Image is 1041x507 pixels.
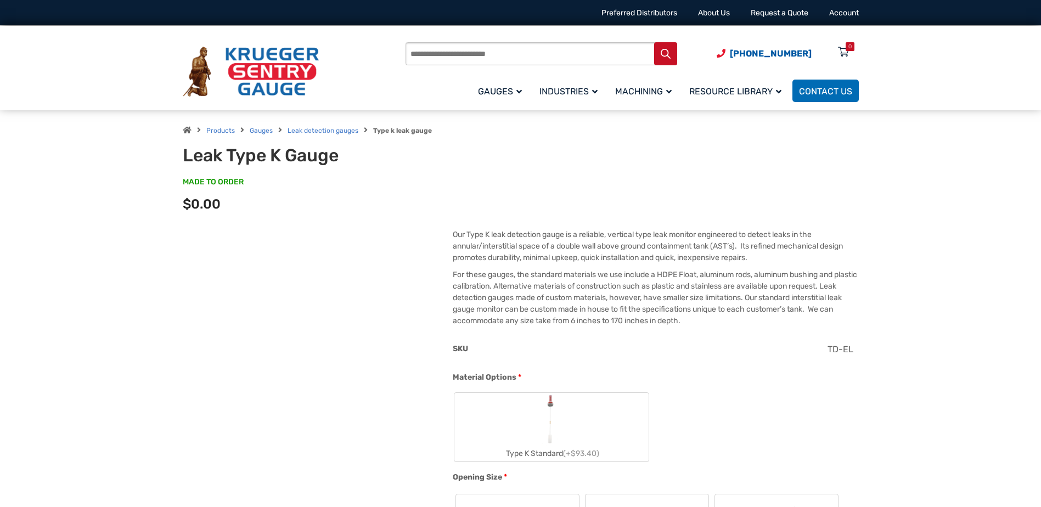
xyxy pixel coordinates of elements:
[504,471,507,483] abbr: required
[183,47,319,97] img: Krueger Sentry Gauge
[751,8,808,18] a: Request a Quote
[471,78,533,104] a: Gauges
[848,42,852,51] div: 0
[454,393,649,461] label: Type K Standard
[541,393,562,446] img: Leak Detection Gauge
[683,78,792,104] a: Resource Library
[601,8,677,18] a: Preferred Distributors
[478,86,522,97] span: Gauges
[730,48,812,59] span: [PHONE_NUMBER]
[453,269,858,326] p: For these gauges, the standard materials we use include a HDPE Float, aluminum rods, aluminum bus...
[454,446,649,461] div: Type K Standard
[609,78,683,104] a: Machining
[717,47,812,60] a: Phone Number (920) 434-8860
[563,449,599,458] span: (+$93.40)
[539,86,598,97] span: Industries
[518,371,521,383] abbr: required
[792,80,859,102] a: Contact Us
[829,8,859,18] a: Account
[689,86,781,97] span: Resource Library
[183,196,221,212] span: $0.00
[288,127,358,134] a: Leak detection gauges
[453,229,858,263] p: Our Type K leak detection gauge is a reliable, vertical type leak monitor engineered to detect le...
[799,86,852,97] span: Contact Us
[183,177,244,188] span: MADE TO ORDER
[250,127,273,134] a: Gauges
[453,344,468,353] span: SKU
[698,8,730,18] a: About Us
[373,127,432,134] strong: Type k leak gauge
[615,86,672,97] span: Machining
[453,472,502,482] span: Opening Size
[828,344,853,354] span: TD-EL
[533,78,609,104] a: Industries
[183,145,453,166] h1: Leak Type K Gauge
[453,373,516,382] span: Material Options
[206,127,235,134] a: Products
